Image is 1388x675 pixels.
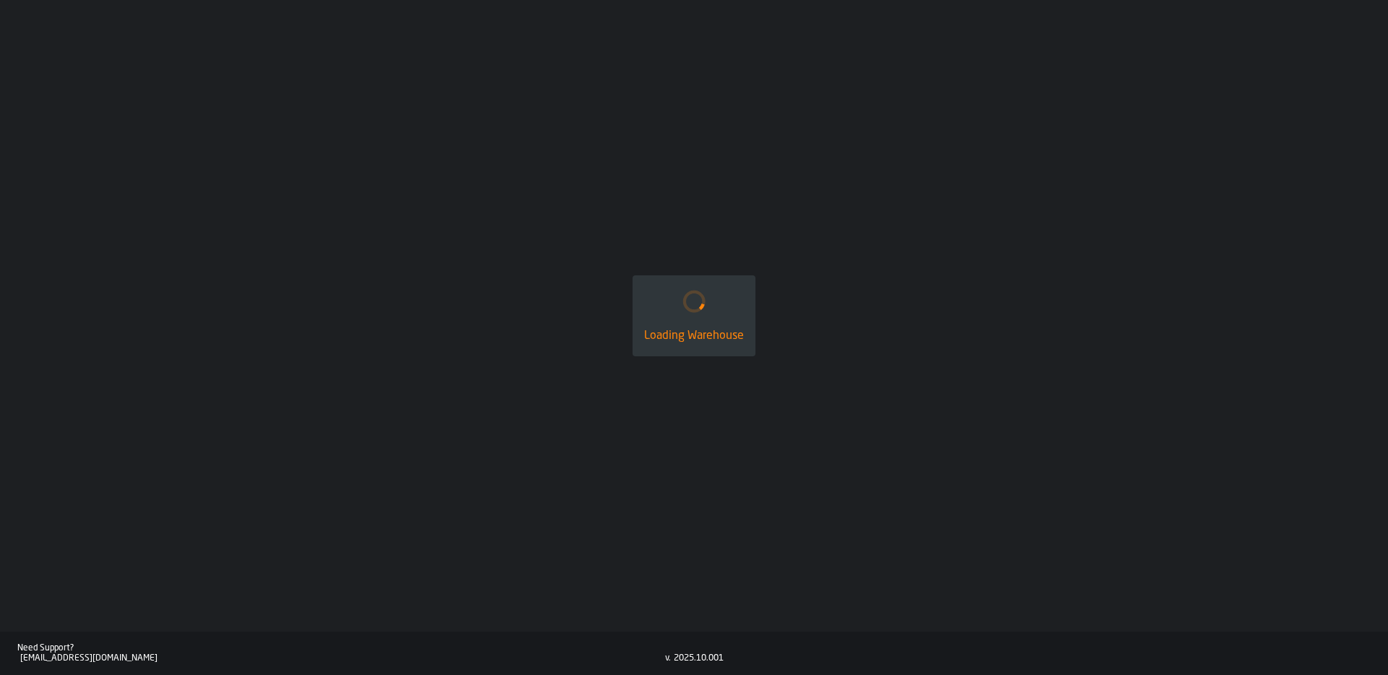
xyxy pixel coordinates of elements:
div: [EMAIL_ADDRESS][DOMAIN_NAME] [20,653,665,663]
a: Need Support?[EMAIL_ADDRESS][DOMAIN_NAME] [17,643,665,663]
div: Loading Warehouse [644,327,744,345]
div: Need Support? [17,643,665,653]
div: 2025.10.001 [674,653,724,663]
div: v. [665,653,671,663]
